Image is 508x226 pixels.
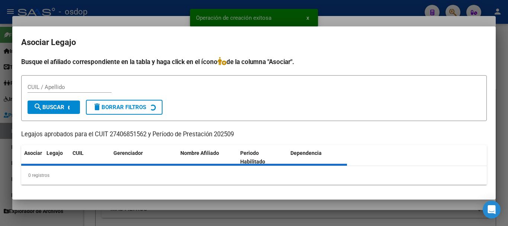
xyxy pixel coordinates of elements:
button: Buscar [28,101,80,114]
span: Nombre Afiliado [180,150,219,156]
span: Buscar [33,104,64,111]
datatable-header-cell: Legajo [44,145,70,170]
datatable-header-cell: Nombre Afiliado [177,145,237,170]
datatable-header-cell: CUIL [70,145,110,170]
datatable-header-cell: Gerenciador [110,145,177,170]
datatable-header-cell: Dependencia [287,145,347,170]
span: Gerenciador [113,150,143,156]
span: CUIL [73,150,84,156]
datatable-header-cell: Periodo Habilitado [237,145,287,170]
p: Legajos aprobados para el CUIT 27406851562 y Período de Prestación 202509 [21,130,487,139]
div: 0 registros [21,166,487,185]
span: Asociar [24,150,42,156]
span: Periodo Habilitado [240,150,265,165]
span: Borrar Filtros [93,104,146,111]
h4: Busque el afiliado correspondiente en la tabla y haga click en el ícono de la columna "Asociar". [21,57,487,67]
h2: Asociar Legajo [21,35,487,50]
div: Open Intercom Messenger [483,201,501,219]
mat-icon: delete [93,102,102,111]
datatable-header-cell: Asociar [21,145,44,170]
span: Dependencia [290,150,322,156]
mat-icon: search [33,102,42,111]
span: Legajo [46,150,63,156]
button: Borrar Filtros [86,100,163,115]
